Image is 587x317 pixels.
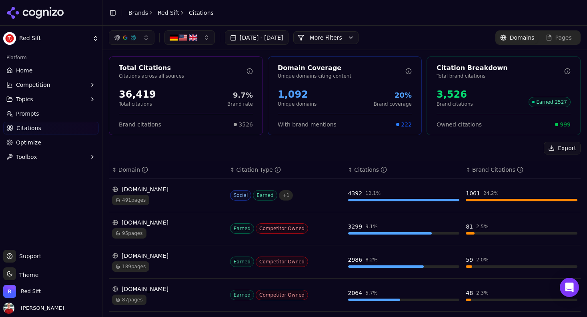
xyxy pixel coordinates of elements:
nav: breadcrumb [128,9,214,17]
div: Citation Type [236,166,280,174]
button: [DATE] - [DATE] [225,30,288,45]
span: Competition [16,81,50,89]
p: Unique domains [278,101,317,107]
div: ↕Domain [112,166,224,174]
img: US [179,34,187,42]
button: Export [544,142,581,154]
span: Earned : 2527 [529,97,571,107]
div: Domain Coverage [278,63,405,73]
div: 24.2 % [483,190,499,197]
span: Earned [230,223,254,234]
div: 2064 [348,289,363,297]
p: Brand citations [437,101,473,107]
span: Earned [253,190,277,201]
div: 9.1 % [365,223,378,230]
span: Competitor Owned [256,290,308,300]
a: Optimize [3,136,99,149]
span: Brand citations [119,120,161,128]
a: Red Sift [158,9,179,17]
div: 2.0 % [476,257,489,263]
th: totalCitationCount [345,161,463,179]
p: Brand rate [227,101,253,107]
span: Topics [16,95,33,103]
p: Total citations [119,101,156,107]
div: 3299 [348,223,363,231]
p: Total brand citations [437,73,564,79]
div: Citations [354,166,387,174]
div: 2986 [348,256,363,264]
span: Toolbox [16,153,37,161]
span: Theme [16,272,38,278]
div: 2.3 % [476,290,489,296]
span: 491 pages [112,195,149,205]
div: [DOMAIN_NAME] [112,252,224,260]
div: Brand Citations [472,166,523,174]
div: [DOMAIN_NAME] [112,285,224,293]
span: 95 pages [112,228,146,239]
span: Pages [555,34,572,42]
div: 1,092 [278,88,317,101]
span: Owned citations [437,120,482,128]
span: 87 pages [112,295,146,305]
span: 3526 [238,120,253,128]
span: [PERSON_NAME] [18,305,64,312]
button: Topics [3,93,99,106]
span: Domains [510,34,535,42]
button: Competition [3,78,99,91]
span: Competitor Owned [256,223,308,234]
span: Red Sift [19,35,89,42]
img: DE [170,34,178,42]
span: 222 [401,120,412,128]
p: Citations across all sources [119,73,246,79]
a: Citations [3,122,99,134]
div: ↕Brand Citations [466,166,577,174]
span: Prompts [16,110,39,118]
div: 81 [466,223,473,231]
button: Open user button [3,303,64,314]
span: Red Sift [21,288,41,295]
img: GB [189,34,197,42]
div: Citation Breakdown [437,63,564,73]
th: brandCitationCount [463,161,581,179]
a: Home [3,64,99,77]
div: 2.5 % [476,223,489,230]
div: 9.7% [227,90,253,101]
div: 48 [466,289,473,297]
button: More Filters [293,31,359,44]
div: 8.2 % [365,257,378,263]
span: Citations [16,124,41,132]
div: 5.7 % [365,290,378,296]
span: 999 [560,120,571,128]
span: Earned [230,290,254,300]
span: Support [16,252,41,260]
span: With brand mentions [278,120,337,128]
button: Toolbox [3,150,99,163]
img: Red Sift [3,32,16,45]
a: Prompts [3,107,99,120]
a: Brands [128,10,148,16]
span: Optimize [16,138,41,146]
div: 3,526 [437,88,473,101]
div: Open Intercom Messenger [560,278,579,297]
div: ↕Citation Type [230,166,342,174]
button: Open organization switcher [3,285,41,298]
span: Social [230,190,252,201]
span: Earned [230,257,254,267]
div: ↕Citations [348,166,460,174]
p: Brand coverage [374,101,412,107]
img: Jack Lilley [3,303,14,314]
div: 1061 [466,189,480,197]
div: Domain [118,166,148,174]
span: Home [16,66,32,74]
div: 20% [374,90,412,101]
th: citationTypes [227,161,345,179]
img: Red Sift [3,285,16,298]
div: [DOMAIN_NAME] [112,185,224,193]
div: 4392 [348,189,363,197]
span: + 1 [279,190,293,201]
span: 189 pages [112,261,149,272]
p: Unique domains citing content [278,73,405,79]
div: 36,419 [119,88,156,101]
span: Citations [189,9,214,17]
div: [DOMAIN_NAME] [112,219,224,227]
